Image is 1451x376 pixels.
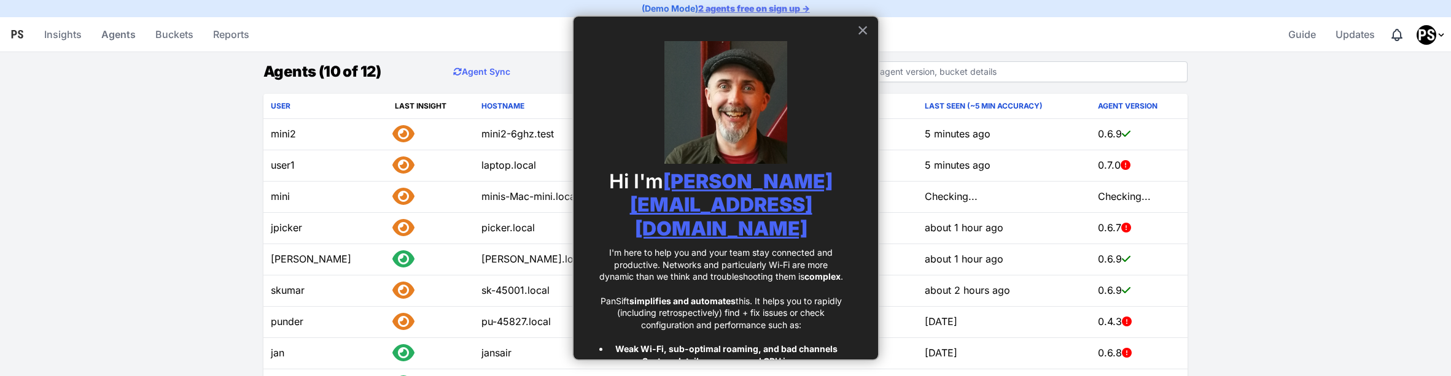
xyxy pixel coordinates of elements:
[263,307,387,338] td: punder
[481,101,524,110] a: Hostname
[1091,150,1188,182] td: 0.7.0
[1098,101,1157,110] a: Agent Version
[917,213,1091,244] td: about 1 hour ago
[601,296,629,306] span: PanSift
[698,3,810,13] a: 2 agents free on sign up →
[599,247,836,282] span: I'm here to help you and your team stay connected and productive. Networks and particularly Wi-Fi...
[917,119,1091,150] td: 5 minutes ago
[1091,307,1188,338] td: 0.4.3
[271,101,290,110] a: User
[474,338,631,369] td: jansair
[1091,275,1188,307] td: 0.6.9
[917,307,1091,338] td: [DATE]
[474,182,631,213] td: minis-Mac-mini.local
[1091,213,1188,244] td: 0.6.7
[1417,25,1446,45] div: Profile Menu
[642,2,810,15] p: (Demo Mode)
[474,275,631,307] td: sk-45001.local
[804,271,841,282] strong: complex
[263,61,381,83] h1: Agents (10 of 12)
[263,275,387,307] td: skumar
[630,169,833,240] a: [PERSON_NAME][EMAIL_ADDRESS][DOMAIN_NAME]
[725,61,1188,82] input: Search
[1390,28,1404,42] div: Notifications
[150,20,198,49] a: Buckets
[96,20,141,49] a: Agents
[857,20,869,40] button: Close
[629,296,736,306] strong: simplifies and automates
[263,213,387,244] td: jpicker
[474,244,631,275] td: [PERSON_NAME].local
[1288,22,1316,47] span: Guide
[443,59,520,84] button: Agent Sync
[917,338,1091,369] td: [DATE]
[39,20,87,49] a: Insights
[474,150,631,182] td: laptop.local
[841,271,843,282] span: .
[263,150,387,182] td: user1
[617,296,844,330] span: this. It helps you to rapidly (including retrospectively) find + fix issues or check configuratio...
[1417,25,1436,45] img: Pansift Demo Account
[1091,119,1188,150] td: 0.6.9
[925,101,1043,110] a: Last Seen (~5 min accuracy)
[1336,22,1375,47] span: Updates
[917,244,1091,275] td: about 1 hour ago
[208,20,254,49] a: Reports
[474,307,631,338] td: pu-45827.local
[917,275,1091,307] td: about 2 hours ago
[263,338,387,369] td: jan
[664,41,787,164] img: Donal Founder
[263,119,387,150] td: mini2
[263,244,387,275] td: [PERSON_NAME]
[917,150,1091,182] td: 5 minutes ago
[615,343,838,354] strong: Weak Wi-Fi, sub-optimal roaming, and bad channels
[1091,182,1188,213] td: Checking...
[642,356,811,366] strong: System details, memory and CPU issues
[1091,338,1188,369] td: 0.6.8
[474,213,631,244] td: picker.local
[263,182,387,213] td: mini
[1091,244,1188,275] td: 0.6.9
[609,169,663,193] span: Hi I'm
[917,182,1091,213] td: Checking...
[387,94,474,119] th: Last Insight
[474,119,631,150] td: mini2-6ghz.test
